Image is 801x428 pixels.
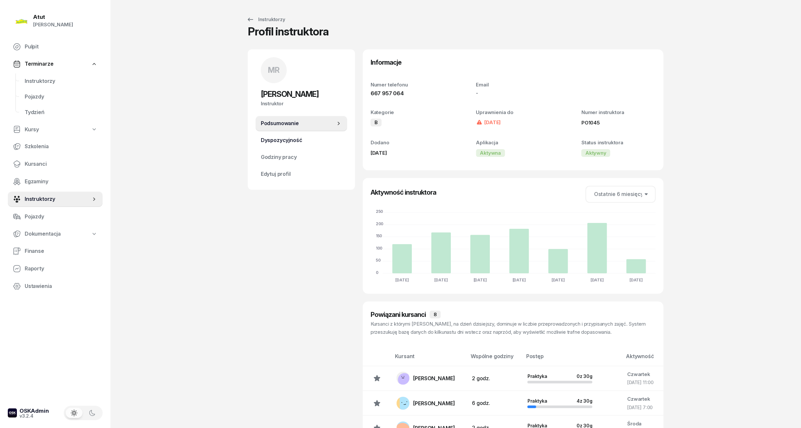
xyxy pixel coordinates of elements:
[476,81,551,89] div: Email
[247,16,285,23] div: Instruktorzy
[396,278,409,282] tspan: [DATE]
[413,401,455,406] div: [PERSON_NAME]
[528,373,547,379] span: Praktyka
[8,261,103,277] a: Raporty
[371,187,436,198] h3: Aktywność instruktora
[25,160,97,168] span: Kursanci
[241,13,291,26] a: Instruktorzy
[19,89,103,105] a: Pojazdy
[371,119,382,126] div: B
[256,166,347,182] a: Edytuj profil
[8,243,103,259] a: Finanse
[474,278,487,282] tspan: [DATE]
[476,108,551,117] div: Uprawnienia do
[528,398,547,404] span: Praktyka
[25,77,97,85] span: Instruktorzy
[376,233,382,238] tspan: 150
[19,408,49,414] div: OSKAdmin
[8,209,103,225] a: Pojazdy
[376,258,381,263] tspan: 50
[371,57,401,68] h3: Informacje
[371,138,445,147] div: Dodano
[622,352,664,366] th: Aktywność
[25,125,39,134] span: Kursy
[8,139,103,154] a: Szkolenia
[628,395,658,403] div: Czwartek
[376,246,383,251] tspan: 100
[8,227,103,241] a: Dokumentacja
[591,278,604,282] tspan: [DATE]
[577,373,592,379] div: 0 z 30g
[25,265,97,273] span: Raporty
[371,81,445,89] div: Numer telefonu
[25,93,97,101] span: Pojazdy
[472,374,517,383] div: 2 godz.
[33,20,73,29] div: [PERSON_NAME]
[261,170,342,178] span: Edytuj profil
[371,108,445,117] div: Kategorie
[391,352,467,366] th: Kursant
[476,138,551,147] div: Aplikacja
[371,309,426,320] h3: Powiązani kursanci
[8,191,103,207] a: Instruktorzy
[628,420,658,428] div: Środa
[25,43,97,51] span: Pulpit
[8,39,103,55] a: Pulpit
[628,370,658,379] div: Czwartek
[19,73,103,89] a: Instruktorzy
[513,278,526,282] tspan: [DATE]
[376,209,383,214] tspan: 250
[430,311,441,318] div: 8
[261,99,342,108] div: Instruktor
[476,119,501,126] div: [DATE]
[581,149,610,157] div: Aktywny
[248,26,329,42] div: Profil instruktora
[467,352,522,366] th: Wspólne godziny
[8,279,103,294] a: Ustawienia
[261,89,342,99] h2: [PERSON_NAME]
[8,174,103,189] a: Egzaminy
[19,414,49,418] div: v3.2.4
[581,138,656,147] div: Status instruktora
[577,398,592,404] div: 4 z 30g
[8,156,103,172] a: Kursanci
[581,119,656,127] div: PO1045
[8,122,103,137] a: Kursy
[376,270,378,275] tspan: 0
[268,66,280,74] span: MR
[413,376,455,381] div: [PERSON_NAME]
[19,105,103,120] a: Tydzień
[376,221,384,226] tspan: 200
[25,60,53,68] span: Terminarze
[25,177,97,186] span: Egzaminy
[628,380,654,385] span: [DATE] 11:00
[25,213,97,221] span: Pojazdy
[256,149,347,165] a: Godziny pracy
[25,195,91,203] span: Instruktorzy
[552,278,565,282] tspan: [DATE]
[25,282,97,291] span: Ustawienia
[261,153,342,162] span: Godziny pracy
[581,108,656,117] div: Numer instruktora
[371,149,445,157] div: [DATE]
[629,278,643,282] tspan: [DATE]
[628,405,653,410] span: [DATE] 7:00
[261,136,342,145] span: Dyspozycyjność
[522,352,622,366] th: Postęp
[8,409,17,418] img: logo-xs-dark@2x.png
[25,247,97,255] span: Finanse
[33,14,73,20] div: Atut
[435,278,448,282] tspan: [DATE]
[371,89,445,98] div: 667 957 064
[25,230,61,238] span: Dokumentacja
[25,142,97,151] span: Szkolenia
[256,133,347,148] a: Dyspozycyjność
[371,320,656,336] div: Kursanci z którymi [PERSON_NAME], na dzień dzisiejszy, dominuje w liczbie przeprowadzonych i przy...
[25,108,97,117] span: Tydzień
[261,119,336,128] span: Podsumowanie
[472,399,517,408] div: 6 godz.
[256,116,347,131] a: Podsumowanie
[476,149,505,157] div: Aktywna
[8,57,103,71] a: Terminarze
[476,89,551,97] div: -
